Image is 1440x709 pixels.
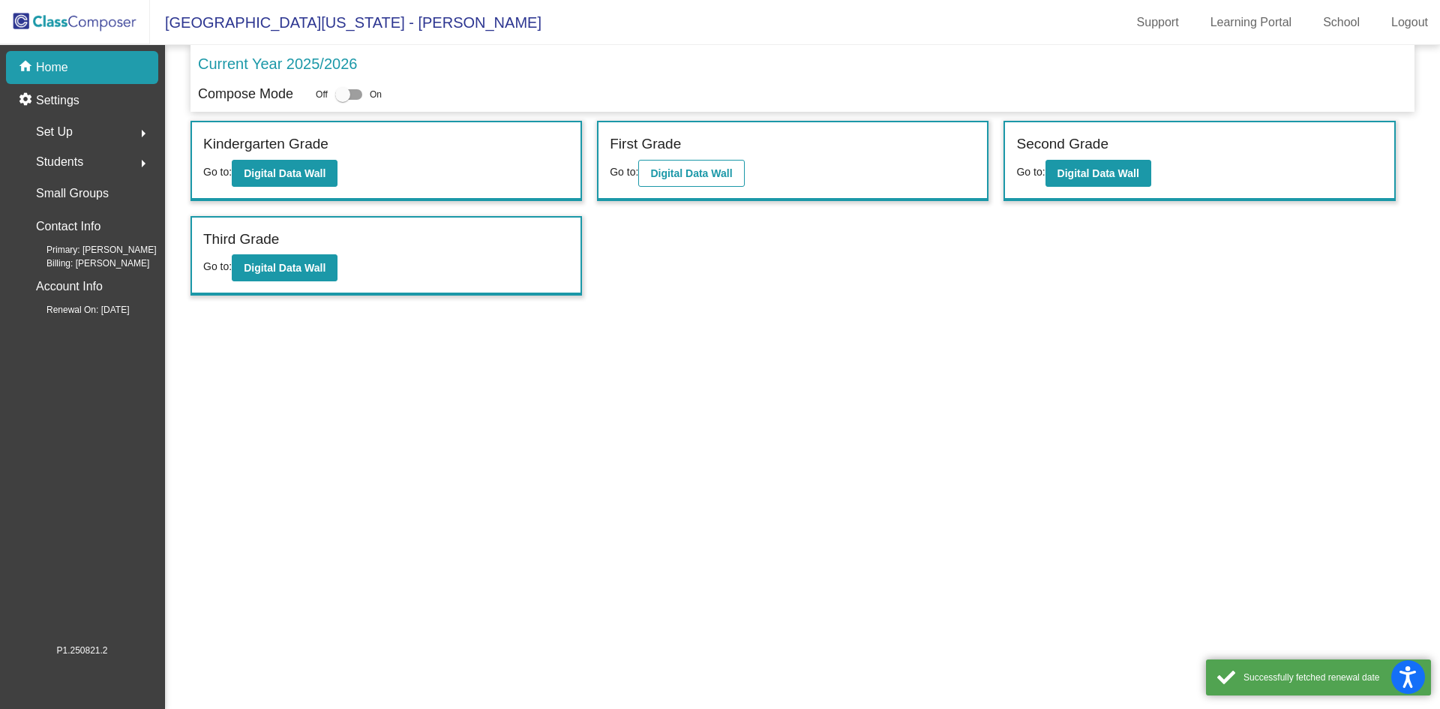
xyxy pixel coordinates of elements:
[203,260,232,272] span: Go to:
[232,160,337,187] button: Digital Data Wall
[134,125,152,143] mat-icon: arrow_right
[22,303,129,317] span: Renewal On: [DATE]
[36,122,73,143] span: Set Up
[36,216,100,237] p: Contact Info
[1016,166,1045,178] span: Go to:
[610,134,681,155] label: First Grade
[22,243,157,257] span: Primary: [PERSON_NAME]
[36,92,79,110] p: Settings
[36,276,103,297] p: Account Info
[22,257,149,270] span: Billing: [PERSON_NAME]
[610,166,638,178] span: Go to:
[316,88,328,101] span: Off
[1379,11,1440,35] a: Logout
[134,155,152,173] mat-icon: arrow_right
[1045,160,1151,187] button: Digital Data Wall
[36,152,83,173] span: Students
[232,254,337,281] button: Digital Data Wall
[1125,11,1191,35] a: Support
[18,92,36,110] mat-icon: settings
[244,262,325,274] b: Digital Data Wall
[36,183,109,204] p: Small Groups
[244,167,325,179] b: Digital Data Wall
[203,134,328,155] label: Kindergarten Grade
[18,59,36,77] mat-icon: home
[1311,11,1372,35] a: School
[203,229,279,251] label: Third Grade
[1243,671,1420,684] div: Successfully fetched renewal date
[150,11,541,35] span: [GEOGRAPHIC_DATA][US_STATE] - [PERSON_NAME]
[198,53,357,75] p: Current Year 2025/2026
[203,166,232,178] span: Go to:
[370,88,382,101] span: On
[36,59,68,77] p: Home
[1198,11,1304,35] a: Learning Portal
[1057,167,1139,179] b: Digital Data Wall
[198,84,293,104] p: Compose Mode
[638,160,744,187] button: Digital Data Wall
[1016,134,1108,155] label: Second Grade
[650,167,732,179] b: Digital Data Wall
